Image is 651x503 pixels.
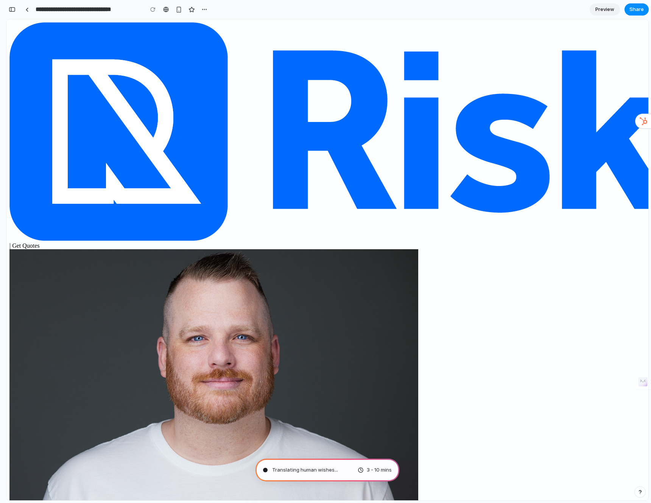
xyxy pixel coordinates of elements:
button: Share [625,3,649,16]
span: Get Quotes [6,223,33,230]
a: Preview [590,3,620,16]
span: Share [629,6,644,13]
span: | [3,223,4,230]
span: 3 - 10 mins [367,466,392,474]
span: Preview [595,6,614,13]
span: Translating human wishes ... [272,466,338,474]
